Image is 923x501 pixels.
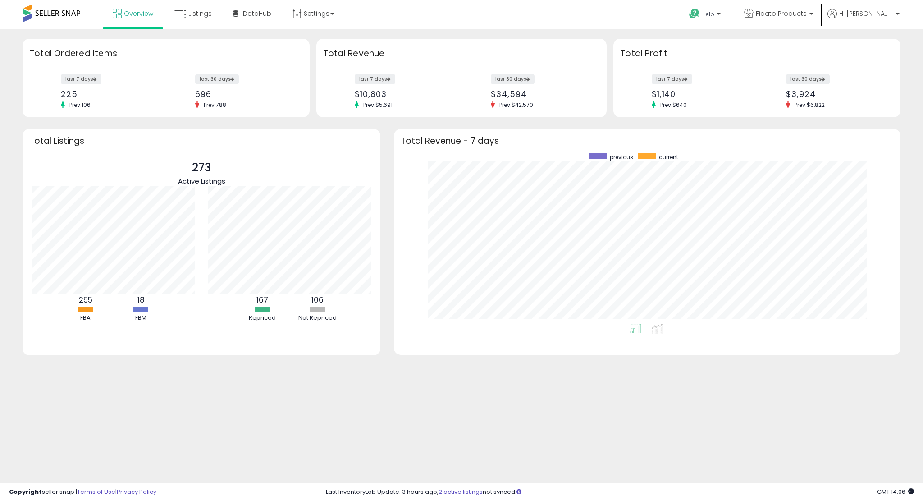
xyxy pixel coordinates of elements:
[495,101,538,109] span: Prev: $42,570
[756,9,807,18] span: Fidato Products
[323,47,600,60] h3: Total Revenue
[311,294,324,305] b: 106
[491,89,591,99] div: $34,594
[59,314,113,322] div: FBA
[29,138,374,144] h3: Total Listings
[656,101,691,109] span: Prev: $640
[137,294,145,305] b: 18
[355,74,395,84] label: last 7 days
[291,314,345,322] div: Not Repriced
[790,101,829,109] span: Prev: $6,822
[235,314,289,322] div: Repriced
[652,89,750,99] div: $1,140
[61,89,160,99] div: 225
[195,89,294,99] div: 696
[620,47,894,60] h3: Total Profit
[178,176,225,186] span: Active Listings
[61,74,101,84] label: last 7 days
[199,101,231,109] span: Prev: 788
[682,1,730,29] a: Help
[827,9,900,29] a: Hi [PERSON_NAME]
[29,47,303,60] h3: Total Ordered Items
[659,153,678,161] span: current
[188,9,212,18] span: Listings
[359,101,397,109] span: Prev: $5,691
[786,74,830,84] label: last 30 days
[610,153,633,161] span: previous
[491,74,535,84] label: last 30 days
[652,74,692,84] label: last 7 days
[178,159,225,176] p: 273
[786,89,885,99] div: $3,924
[124,9,153,18] span: Overview
[355,89,455,99] div: $10,803
[243,9,271,18] span: DataHub
[195,74,239,84] label: last 30 days
[114,314,168,322] div: FBM
[65,101,95,109] span: Prev: 106
[401,138,894,144] h3: Total Revenue - 7 days
[256,294,268,305] b: 167
[79,294,92,305] b: 255
[839,9,893,18] span: Hi [PERSON_NAME]
[702,10,714,18] span: Help
[689,8,700,19] i: Get Help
